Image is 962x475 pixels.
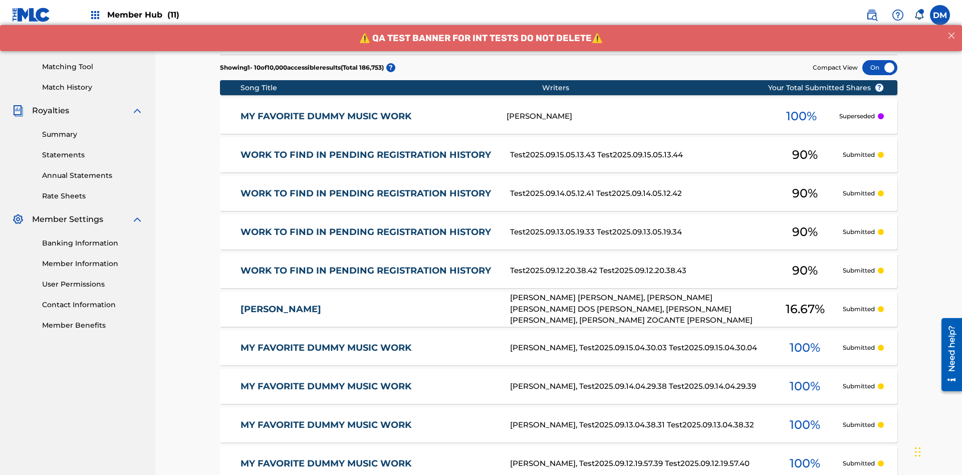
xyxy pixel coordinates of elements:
iframe: Resource Center [934,314,962,396]
a: Statements [42,150,143,160]
a: User Permissions [42,279,143,290]
span: ? [386,63,395,72]
p: Showing 1 - 10 of 10,000 accessible results (Total 186,753 ) [220,63,384,72]
div: [PERSON_NAME] [PERSON_NAME], [PERSON_NAME] [PERSON_NAME] DOS [PERSON_NAME], [PERSON_NAME] [PERSON... [510,292,768,326]
a: Member Information [42,259,143,269]
div: Writers [542,83,800,93]
div: User Menu [930,5,950,25]
div: Drag [915,437,921,467]
span: 100 % [786,107,817,125]
p: Submitted [843,227,875,236]
a: Matching Tool [42,62,143,72]
span: ⚠️ QA TEST BANNER FOR INT TESTS DO NOT DELETE⚠️ [359,8,603,19]
span: Member Hub [107,9,179,21]
span: 100 % [790,339,820,357]
span: Royalties [32,105,69,117]
div: [PERSON_NAME], Test2025.09.14.04.29.38 Test2025.09.14.04.29.39 [510,381,768,392]
a: MY FAVORITE DUMMY MUSIC WORK [241,381,497,392]
a: Match History [42,82,143,93]
span: Member Settings [32,213,103,225]
img: search [866,9,878,21]
img: expand [131,213,143,225]
div: [PERSON_NAME], Test2025.09.12.19.57.39 Test2025.09.12.19.57.40 [510,458,768,469]
div: Song Title [241,83,543,93]
p: Submitted [843,459,875,468]
p: Submitted [843,382,875,391]
p: Submitted [843,305,875,314]
span: 90 % [792,262,818,280]
span: (11) [167,10,179,20]
p: Submitted [843,266,875,275]
a: WORK TO FIND IN PENDING REGISTRATION HISTORY [241,226,497,238]
span: 90 % [792,184,818,202]
div: Test2025.09.12.20.38.42 Test2025.09.12.20.38.43 [510,265,768,277]
div: Test2025.09.13.05.19.33 Test2025.09.13.05.19.34 [510,226,768,238]
div: Help [888,5,908,25]
p: Superseded [839,112,875,121]
iframe: Chat Widget [912,427,962,475]
span: 100 % [790,416,820,434]
span: Your Total Submitted Shares [768,83,884,93]
a: Summary [42,129,143,140]
span: ? [875,84,883,92]
a: Member Benefits [42,320,143,331]
p: Submitted [843,420,875,429]
div: [PERSON_NAME], Test2025.09.15.04.30.03 Test2025.09.15.04.30.04 [510,342,768,354]
img: Top Rightsholders [89,9,101,21]
p: Submitted [843,343,875,352]
div: Test2025.09.15.05.13.43 Test2025.09.15.05.13.44 [510,149,768,161]
a: MY FAVORITE DUMMY MUSIC WORK [241,419,497,431]
img: help [892,9,904,21]
a: Contact Information [42,300,143,310]
a: MY FAVORITE DUMMY MUSIC WORK [241,458,497,469]
a: Public Search [862,5,882,25]
a: WORK TO FIND IN PENDING REGISTRATION HISTORY [241,265,497,277]
span: 16.67 % [786,300,825,318]
span: 90 % [792,223,818,241]
a: MY FAVORITE DUMMY MUSIC WORK [241,111,494,122]
img: Member Settings [12,213,24,225]
div: [PERSON_NAME], Test2025.09.13.04.38.31 Test2025.09.13.04.38.32 [510,419,768,431]
img: Royalties [12,105,24,117]
span: 100 % [790,454,820,472]
a: Annual Statements [42,170,143,181]
a: MY FAVORITE DUMMY MUSIC WORK [241,342,497,354]
a: Rate Sheets [42,191,143,201]
a: WORK TO FIND IN PENDING REGISTRATION HISTORY [241,188,497,199]
span: 100 % [790,377,820,395]
img: expand [131,105,143,117]
div: Notifications [914,10,924,20]
a: [PERSON_NAME] [241,304,497,315]
p: Submitted [843,150,875,159]
span: Compact View [813,63,858,72]
a: Banking Information [42,238,143,249]
div: Test2025.09.14.05.12.41 Test2025.09.14.05.12.42 [510,188,768,199]
p: Submitted [843,189,875,198]
div: [PERSON_NAME] [507,111,764,122]
img: MLC Logo [12,8,51,22]
a: WORK TO FIND IN PENDING REGISTRATION HISTORY [241,149,497,161]
span: 90 % [792,146,818,164]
